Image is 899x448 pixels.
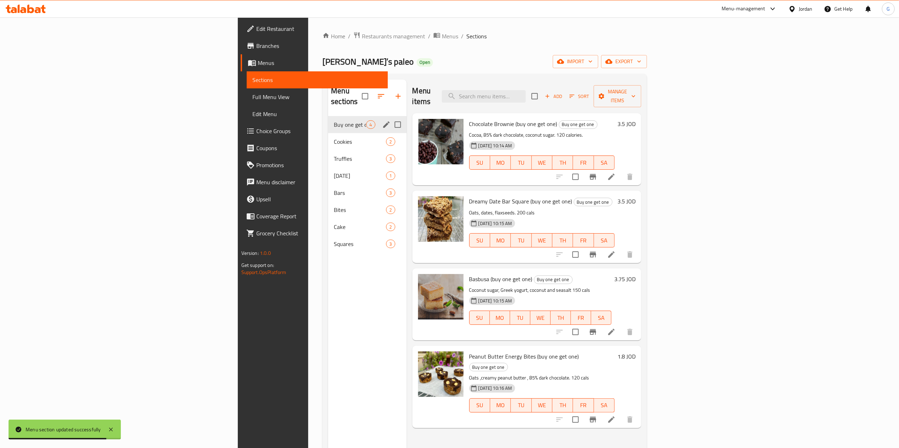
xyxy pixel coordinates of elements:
[490,233,511,247] button: MO
[328,116,406,133] div: Buy one get one4edit
[334,189,386,197] span: Bars
[362,32,425,40] span: Restaurants management
[469,398,490,413] button: SU
[574,198,612,206] div: Buy one get one
[476,385,515,392] span: [DATE] 10:16 AM
[334,171,386,180] span: [DATE]
[559,120,597,129] span: Buy one get one
[597,400,612,410] span: SA
[241,261,274,270] span: Get support on:
[532,233,552,247] button: WE
[386,224,395,230] span: 2
[366,121,375,128] span: 4
[334,154,386,163] span: Truffles
[621,323,638,340] button: delete
[469,373,615,382] p: Oats ,creamy peanut butter , 85% dark chocolate. 120 cals
[511,398,531,413] button: TU
[472,158,487,168] span: SU
[535,400,550,410] span: WE
[328,201,406,218] div: Bites2
[535,158,550,168] span: WE
[469,208,615,217] p: Oats, dates, flaxseeds. 200 cals
[555,235,570,246] span: TH
[386,189,395,197] div: items
[241,157,388,174] a: Promotions
[493,235,508,246] span: MO
[514,158,529,168] span: TU
[386,240,395,248] div: items
[390,88,407,105] button: Add section
[607,415,616,424] a: Edit menu item
[241,268,287,277] a: Support.OpsPlatform
[469,351,579,362] span: Peanut Butter Energy Bites (buy one get one)
[617,196,636,206] h6: 3.5 JOD
[594,85,641,107] button: Manage items
[553,313,568,323] span: TH
[476,297,515,304] span: [DATE] 10:15 AM
[328,235,406,252] div: Squares3
[621,411,638,428] button: delete
[887,5,890,13] span: G
[476,142,515,149] span: [DATE] 10:14 AM
[418,196,464,242] img: Dreamy Date Bar Square (buy one get one)
[334,171,386,180] div: Ramadan
[469,311,490,325] button: SU
[469,196,572,207] span: Dreamy Date Bar Square (buy one get one)
[493,400,508,410] span: MO
[256,42,382,50] span: Branches
[607,57,641,66] span: export
[469,131,615,140] p: Cocoa, 85% dark chocolate, coconut sugar. 120 calories.
[442,90,526,103] input: search
[252,76,382,84] span: Sections
[565,91,594,102] span: Sort items
[490,311,510,325] button: MO
[442,32,458,40] span: Menus
[241,248,259,258] span: Version:
[353,32,425,41] a: Restaurants management
[573,233,594,247] button: FR
[256,127,382,135] span: Choice Groups
[417,58,433,67] div: Open
[617,119,636,129] h6: 3.5 JOD
[542,91,565,102] span: Add item
[510,311,530,325] button: TU
[558,57,593,66] span: import
[514,235,529,246] span: TU
[552,155,573,170] button: TH
[256,229,382,237] span: Grocery Checklist
[256,24,382,33] span: Edit Restaurant
[513,313,528,323] span: TU
[568,412,583,427] span: Select to update
[334,223,386,231] div: Cake
[584,246,601,263] button: Branch-specific-item
[26,426,101,433] div: Menu section updated successfully
[241,140,388,157] a: Coupons
[614,274,636,284] h6: 3.75 JOD
[386,223,395,231] div: items
[241,208,388,225] a: Coverage Report
[584,168,601,185] button: Branch-specific-item
[722,5,765,13] div: Menu-management
[386,173,395,179] span: 1
[532,398,552,413] button: WE
[334,120,366,129] span: Buy one get one
[552,233,573,247] button: TH
[551,311,571,325] button: TH
[433,32,458,41] a: Menus
[534,275,572,284] span: Buy one get one
[334,240,386,248] div: Squares
[418,274,464,319] img: Basbusa (buy one get one)
[256,195,382,203] span: Upsell
[469,274,533,284] span: Basbusa (buy one get one)
[472,313,487,323] span: SU
[241,174,388,191] a: Menu disclaimer
[386,138,395,145] span: 2
[576,400,591,410] span: FR
[469,363,508,371] div: Buy one get one
[511,233,531,247] button: TU
[469,286,612,295] p: Coconut sugar, Greek yogurt, coconut and seasalt 150 cals
[247,105,388,122] a: Edit Menu
[573,398,594,413] button: FR
[493,158,508,168] span: MO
